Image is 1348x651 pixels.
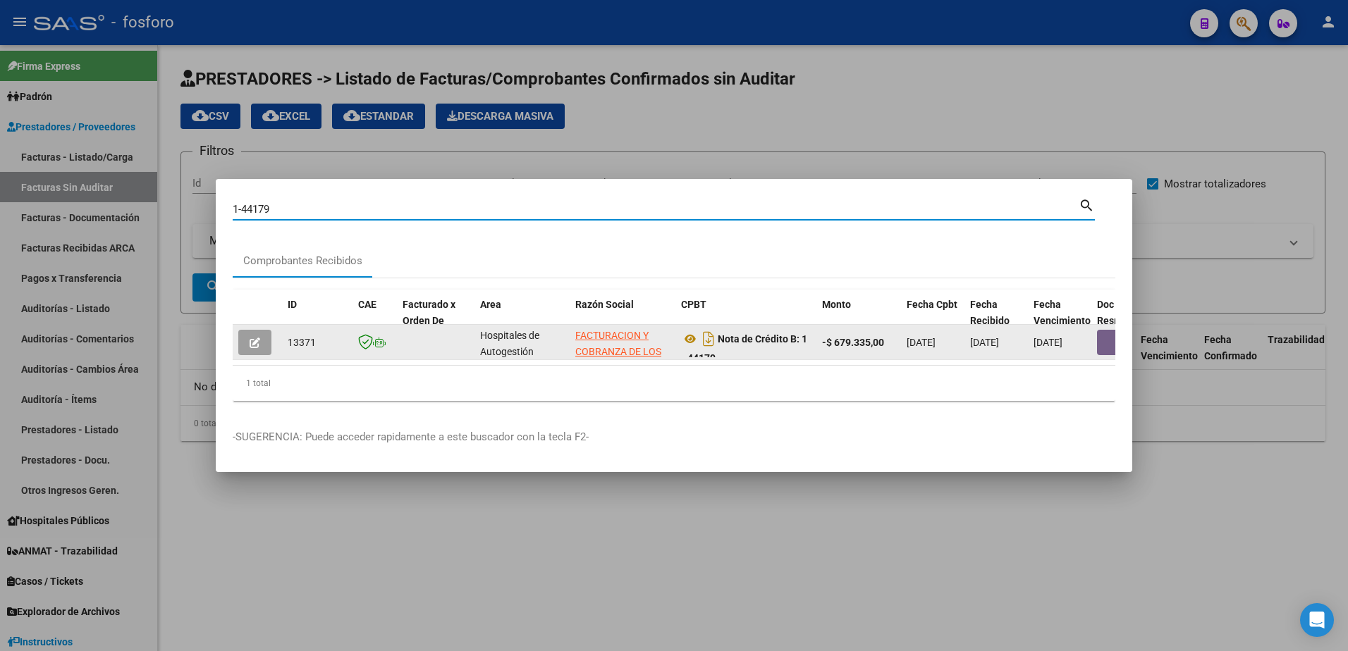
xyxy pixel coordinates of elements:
[282,290,353,352] datatable-header-cell: ID
[575,330,661,389] span: FACTURACION Y COBRANZA DE LOS EFECTORES PUBLICOS S.E.
[1034,299,1091,326] span: Fecha Vencimiento
[570,290,675,352] datatable-header-cell: Razón Social
[681,299,706,310] span: CPBT
[822,337,884,348] strong: -$ 679.335,00
[474,290,570,352] datatable-header-cell: Area
[901,290,964,352] datatable-header-cell: Fecha Cpbt
[480,299,501,310] span: Area
[403,299,455,326] span: Facturado x Orden De
[970,299,1010,326] span: Fecha Recibido
[353,290,397,352] datatable-header-cell: CAE
[575,328,670,357] div: 30715497456
[1028,290,1091,352] datatable-header-cell: Fecha Vencimiento
[681,333,807,364] strong: Nota de Crédito B: 1 - 44179
[822,299,851,310] span: Monto
[1091,290,1176,352] datatable-header-cell: Doc Respaldatoria
[675,290,816,352] datatable-header-cell: CPBT
[243,253,362,269] div: Comprobantes Recibidos
[816,290,901,352] datatable-header-cell: Monto
[907,299,957,310] span: Fecha Cpbt
[1097,299,1160,326] span: Doc Respaldatoria
[358,299,376,310] span: CAE
[1300,603,1334,637] div: Open Intercom Messenger
[233,429,1115,445] p: -SUGERENCIA: Puede acceder rapidamente a este buscador con la tecla F2-
[480,330,539,357] span: Hospitales de Autogestión
[907,337,936,348] span: [DATE]
[288,299,297,310] span: ID
[397,290,474,352] datatable-header-cell: Facturado x Orden De
[964,290,1028,352] datatable-header-cell: Fecha Recibido
[1034,337,1062,348] span: [DATE]
[575,299,634,310] span: Razón Social
[970,337,999,348] span: [DATE]
[288,335,347,351] div: 13371
[233,366,1115,401] div: 1 total
[699,328,718,350] i: Descargar documento
[1079,196,1095,213] mat-icon: search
